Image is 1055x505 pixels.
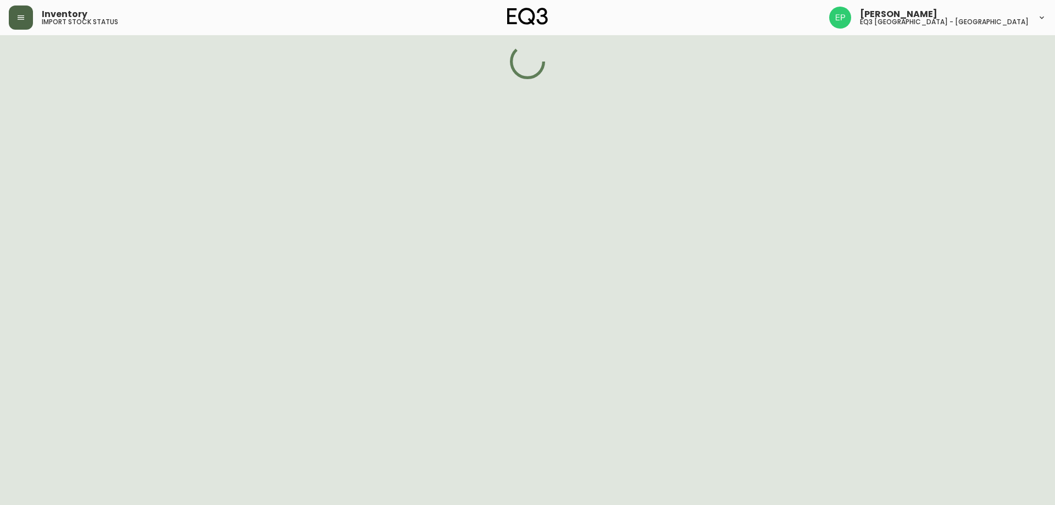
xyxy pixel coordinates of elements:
[860,19,1029,25] h5: eq3 [GEOGRAPHIC_DATA] - [GEOGRAPHIC_DATA]
[829,7,851,29] img: edb0eb29d4ff191ed42d19acdf48d771
[860,10,937,19] span: [PERSON_NAME]
[42,10,87,19] span: Inventory
[42,19,118,25] h5: import stock status
[507,8,548,25] img: logo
